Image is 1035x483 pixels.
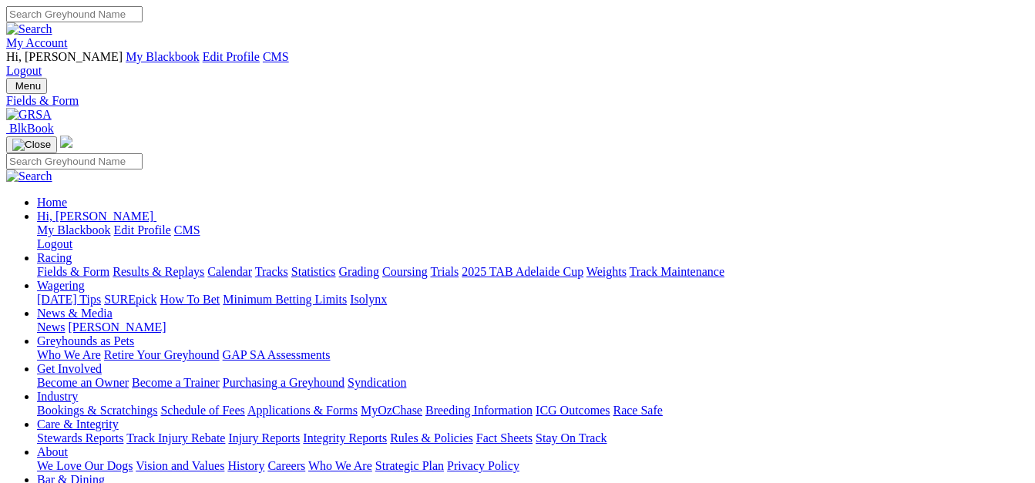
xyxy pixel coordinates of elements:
a: Syndication [348,376,406,389]
a: Greyhounds as Pets [37,334,134,347]
div: News & Media [37,320,1029,334]
a: Care & Integrity [37,418,119,431]
a: Isolynx [350,293,387,306]
a: Statistics [291,265,336,278]
a: News [37,320,65,334]
a: News & Media [37,307,113,320]
a: How To Bet [160,293,220,306]
img: GRSA [6,108,52,122]
a: Integrity Reports [303,431,387,444]
input: Search [6,6,143,22]
a: Privacy Policy [447,459,519,472]
a: Bookings & Scratchings [37,404,157,417]
img: Close [12,139,51,151]
a: Calendar [207,265,252,278]
a: Tracks [255,265,288,278]
a: Racing [37,251,72,264]
a: GAP SA Assessments [223,348,331,361]
a: Results & Replays [113,265,204,278]
div: About [37,459,1029,473]
a: Vision and Values [136,459,224,472]
span: Hi, [PERSON_NAME] [37,210,153,223]
a: Home [37,196,67,209]
a: Applications & Forms [247,404,358,417]
a: ICG Outcomes [536,404,610,417]
a: My Blackbook [126,50,200,63]
img: Search [6,169,52,183]
a: My Blackbook [37,223,111,236]
a: CMS [174,223,200,236]
a: [DATE] Tips [37,293,101,306]
a: CMS [263,50,289,63]
a: Schedule of Fees [160,404,244,417]
a: Breeding Information [425,404,533,417]
a: Hi, [PERSON_NAME] [37,210,156,223]
div: Care & Integrity [37,431,1029,445]
a: Injury Reports [228,431,300,444]
span: Menu [15,80,41,92]
span: BlkBook [9,122,54,135]
a: Get Involved [37,362,102,375]
a: Race Safe [613,404,662,417]
a: Track Maintenance [630,265,724,278]
a: BlkBook [6,122,54,135]
a: Retire Your Greyhound [104,348,220,361]
img: logo-grsa-white.png [60,136,72,148]
div: Hi, [PERSON_NAME] [37,223,1029,251]
a: Who We Are [37,348,101,361]
img: Search [6,22,52,36]
a: Edit Profile [203,50,260,63]
a: Stewards Reports [37,431,123,444]
a: History [227,459,264,472]
a: Industry [37,390,78,403]
a: Wagering [37,279,85,292]
a: MyOzChase [361,404,422,417]
a: About [37,445,68,458]
a: Rules & Policies [390,431,473,444]
a: Purchasing a Greyhound [223,376,344,389]
div: Racing [37,265,1029,279]
a: Logout [37,237,72,250]
a: Minimum Betting Limits [223,293,347,306]
div: Greyhounds as Pets [37,348,1029,362]
a: Edit Profile [114,223,171,236]
a: Become a Trainer [132,376,220,389]
div: Get Involved [37,376,1029,390]
a: Track Injury Rebate [126,431,225,444]
div: Wagering [37,293,1029,307]
a: Fields & Form [6,94,1029,108]
a: Grading [339,265,379,278]
a: My Account [6,36,68,49]
a: Fields & Form [37,265,109,278]
a: Trials [430,265,459,278]
a: Weights [586,265,627,278]
div: Industry [37,404,1029,418]
a: Stay On Track [536,431,607,444]
a: SUREpick [104,293,156,306]
a: Coursing [382,265,428,278]
a: Fact Sheets [476,431,533,444]
a: We Love Our Dogs [37,459,133,472]
a: Logout [6,64,42,77]
button: Toggle navigation [6,78,47,94]
a: Careers [267,459,305,472]
a: Who We Are [308,459,372,472]
a: Strategic Plan [375,459,444,472]
span: Hi, [PERSON_NAME] [6,50,123,63]
a: 2025 TAB Adelaide Cup [462,265,583,278]
a: [PERSON_NAME] [68,320,166,334]
a: Become an Owner [37,376,129,389]
input: Search [6,153,143,169]
button: Toggle navigation [6,136,57,153]
div: My Account [6,50,1029,78]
